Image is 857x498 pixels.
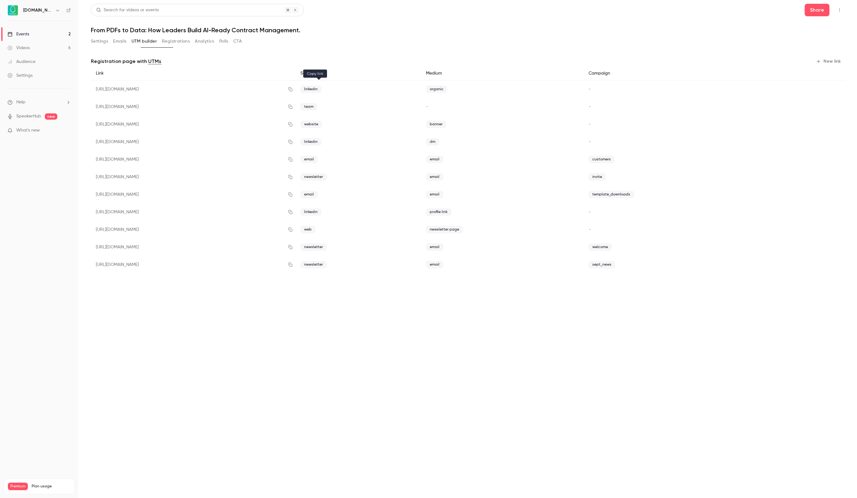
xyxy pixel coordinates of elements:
[300,261,327,268] span: newsletter
[300,243,327,251] span: newsletter
[295,66,421,80] div: Source
[589,243,612,251] span: welcome
[426,173,443,181] span: email
[589,173,606,181] span: invite
[8,59,35,65] div: Audience
[148,58,161,65] a: UTMs
[91,133,295,151] div: [URL][DOMAIN_NAME]
[91,256,295,273] div: [URL][DOMAIN_NAME]
[16,127,40,134] span: What's new
[91,66,295,80] div: Link
[426,86,447,93] span: organic
[91,58,161,65] p: Registration page with
[300,173,327,181] span: newsletter
[584,66,775,80] div: Campaign
[91,98,295,116] div: [URL][DOMAIN_NAME]
[426,208,451,216] span: profile link
[589,122,591,127] span: -
[426,121,446,128] span: banner
[32,484,70,489] span: Plan usage
[805,4,829,16] button: Share
[219,36,228,46] button: Polls
[233,36,242,46] button: CTA
[91,80,295,98] div: [URL][DOMAIN_NAME]
[91,203,295,221] div: [URL][DOMAIN_NAME]
[8,5,18,15] img: Avokaado.io
[91,168,295,186] div: [URL][DOMAIN_NAME]
[426,226,463,233] span: newsletter page
[8,31,29,37] div: Events
[589,105,591,109] span: -
[162,36,190,46] button: Registrations
[589,191,634,198] span: template_downloads
[300,138,321,146] span: linkedin
[300,156,318,163] span: email
[300,226,315,233] span: web
[91,186,295,203] div: [URL][DOMAIN_NAME]
[91,26,844,34] h1: From PDFs to Data: How Leaders Build AI-Ready Contract Management.
[426,105,428,109] span: -
[589,210,591,214] span: -
[91,36,108,46] button: Settings
[91,151,295,168] div: [URL][DOMAIN_NAME]
[300,121,322,128] span: website
[589,140,591,144] span: -
[8,483,28,490] span: Premium
[132,36,157,46] button: UTM builder
[45,113,57,120] span: new
[300,86,321,93] span: linkedin
[91,116,295,133] div: [URL][DOMAIN_NAME]
[426,261,443,268] span: email
[195,36,214,46] button: Analytics
[421,66,584,80] div: Medium
[300,208,321,216] span: linkedin
[16,113,41,120] a: SpeakerHub
[589,261,615,268] span: sept_news
[589,156,615,163] span: customers
[8,72,33,79] div: Settings
[426,138,439,146] span: dm
[300,191,318,198] span: email
[8,99,71,106] li: help-dropdown-opener
[23,7,53,13] h6: [DOMAIN_NAME]
[8,45,30,51] div: Videos
[589,227,591,232] span: -
[300,103,317,111] span: team
[96,7,159,13] div: Search for videos or events
[113,36,126,46] button: Emails
[91,221,295,238] div: [URL][DOMAIN_NAME]
[426,191,443,198] span: email
[813,56,844,66] button: New link
[16,99,25,106] span: Help
[426,156,443,163] span: email
[426,243,443,251] span: email
[91,238,295,256] div: [URL][DOMAIN_NAME]
[589,87,591,91] span: -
